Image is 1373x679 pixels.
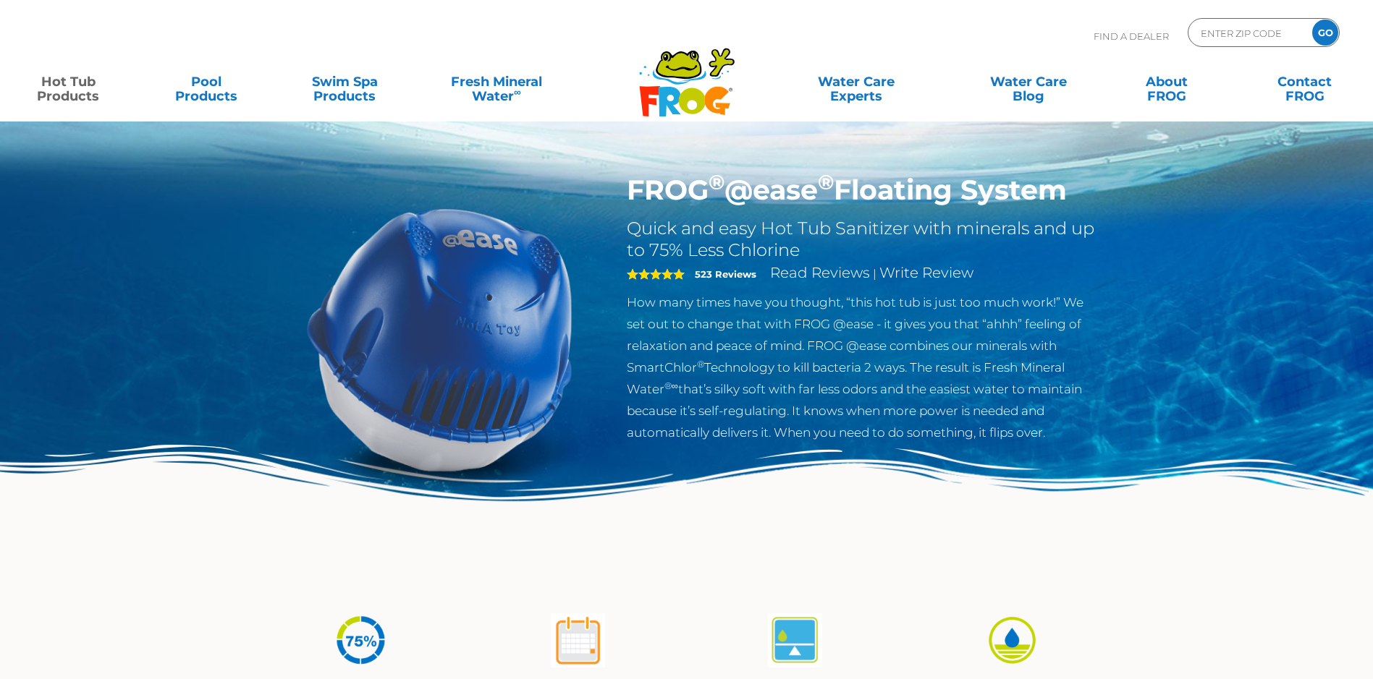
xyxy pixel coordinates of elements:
img: icon-atease-75percent-less [334,613,388,667]
a: Read Reviews [770,264,870,281]
sup: ® [709,169,724,195]
p: How many times have you thought, “this hot tub is just too much work!” We set out to change that ... [627,291,1099,443]
img: hot-tub-product-atease-system.png [274,174,606,505]
span: | [873,267,876,281]
h2: Quick and easy Hot Tub Sanitizer with minerals and up to 75% Less Chlorine [627,218,1099,261]
sup: ∞ [514,86,521,98]
h1: FROG @ease Floating System [627,174,1099,207]
p: Find A Dealer [1094,18,1169,54]
img: atease-icon-self-regulates [768,613,822,667]
a: Water CareBlog [974,67,1082,96]
img: icon-atease-easy-on [985,613,1039,667]
a: AboutFROG [1112,67,1220,96]
img: Frog Products Logo [631,29,743,117]
a: Swim SpaProducts [291,67,399,96]
span: 5 [627,268,685,280]
a: Hot TubProducts [14,67,122,96]
a: PoolProducts [153,67,261,96]
a: Water CareExperts [769,67,944,96]
a: Fresh MineralWater∞ [429,67,564,96]
strong: 523 Reviews [695,268,756,280]
sup: ®∞ [664,380,678,391]
a: ContactFROG [1251,67,1359,96]
sup: ® [818,169,834,195]
a: Write Review [879,264,973,281]
input: GO [1312,20,1338,46]
sup: ® [697,359,704,370]
img: atease-icon-shock-once [551,613,605,667]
